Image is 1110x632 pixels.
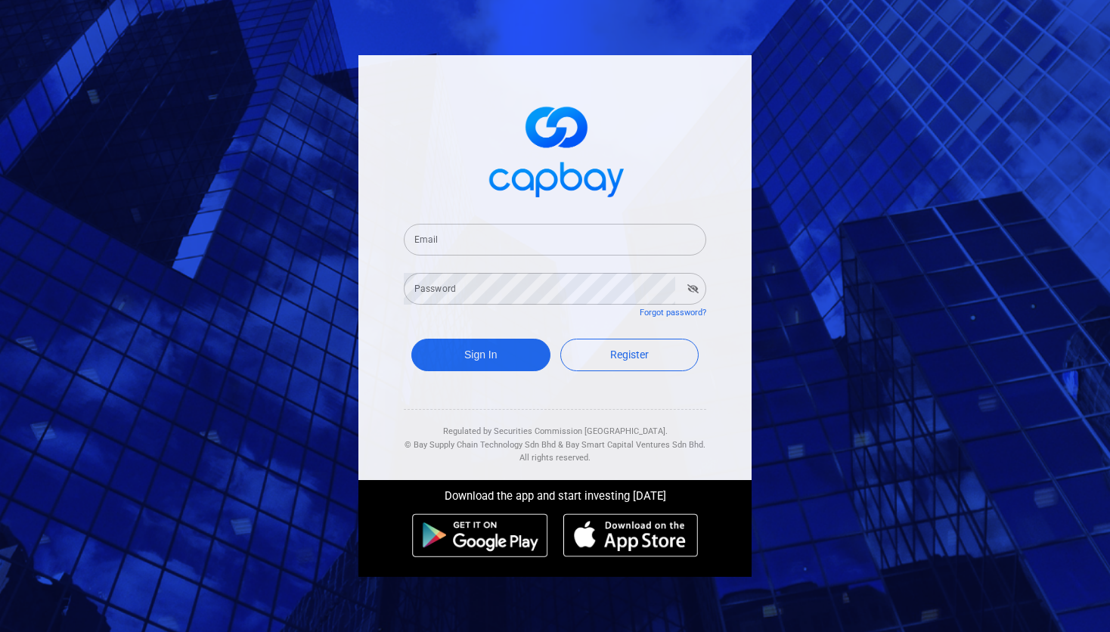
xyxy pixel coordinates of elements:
img: logo [479,93,631,206]
span: Register [610,349,649,361]
div: Regulated by Securities Commission [GEOGRAPHIC_DATA]. & All rights reserved. [404,410,706,465]
span: © Bay Supply Chain Technology Sdn Bhd [405,440,556,450]
span: Bay Smart Capital Ventures Sdn Bhd. [566,440,705,450]
button: Sign In [411,339,550,371]
a: Register [560,339,699,371]
a: Forgot password? [640,308,706,318]
div: Download the app and start investing [DATE] [347,480,763,506]
img: ios [563,513,698,557]
img: android [412,513,548,557]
